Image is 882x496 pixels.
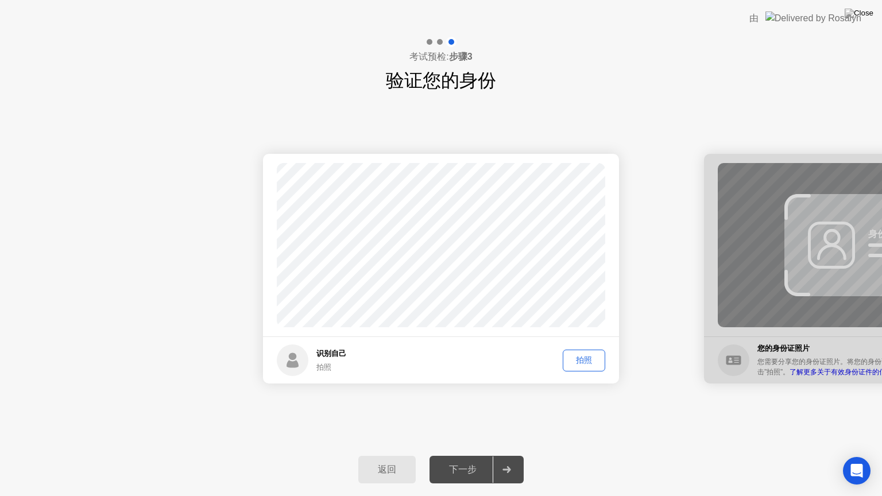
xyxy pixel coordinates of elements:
[843,457,871,485] div: Open Intercom Messenger
[316,348,346,359] h5: 识别自己
[563,350,605,371] button: 拍照
[430,456,524,483] button: 下一步
[362,464,412,476] div: 返回
[316,362,346,373] div: 拍照
[358,456,416,483] button: 返回
[567,355,601,366] div: 拍照
[845,9,873,18] img: Close
[749,11,759,25] div: 由
[409,50,472,64] h4: 考试预检:
[433,464,493,476] div: 下一步
[765,11,861,25] img: Delivered by Rosalyn
[386,67,496,94] h1: 验证您的身份
[449,52,473,61] b: 步骤3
